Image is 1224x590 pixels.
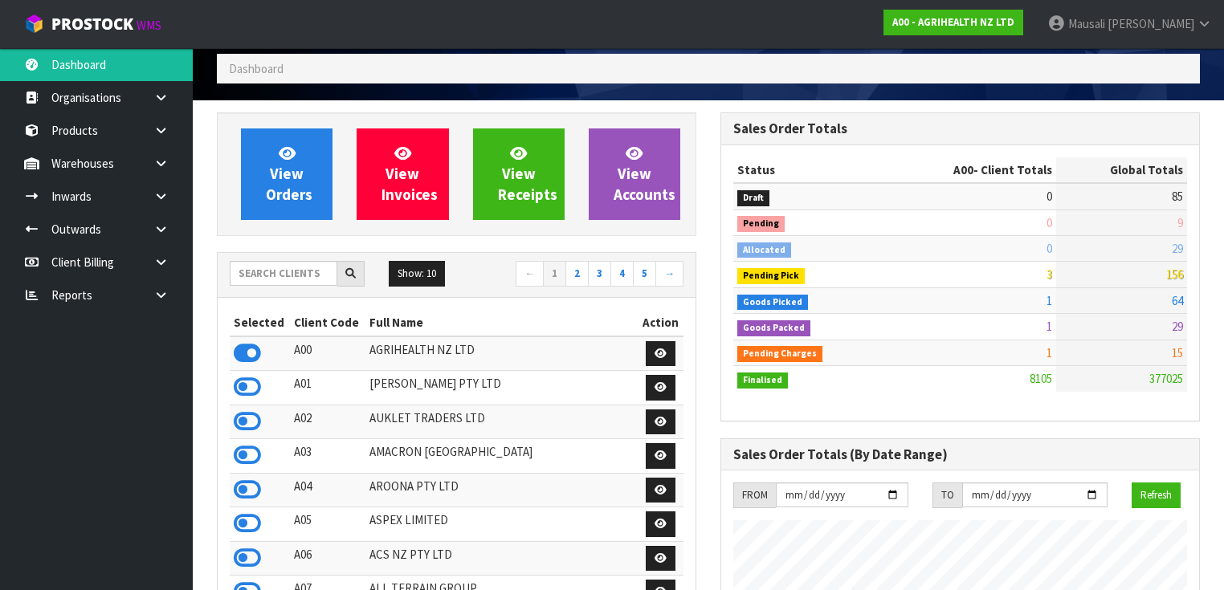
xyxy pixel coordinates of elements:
[655,261,683,287] a: →
[737,268,805,284] span: Pending Pick
[565,261,589,287] a: 2
[290,439,365,474] td: A03
[230,261,337,286] input: Search clients
[1047,189,1052,204] span: 0
[1047,215,1052,230] span: 0
[24,14,44,34] img: cube-alt.png
[737,190,769,206] span: Draft
[468,261,683,289] nav: Page navigation
[498,144,557,204] span: View Receipts
[290,405,365,439] td: A02
[241,128,333,220] a: ViewOrders
[290,507,365,542] td: A05
[892,15,1014,29] strong: A00 - AGRIHEALTH NZ LTD
[1149,371,1183,386] span: 377025
[137,18,161,33] small: WMS
[365,310,638,336] th: Full Name
[588,261,611,287] a: 3
[381,144,438,204] span: View Invoices
[883,157,1056,183] th: - Client Totals
[1047,345,1052,360] span: 1
[1108,16,1194,31] span: [PERSON_NAME]
[365,507,638,542] td: ASPEX LIMITED
[633,261,656,287] a: 5
[290,310,365,336] th: Client Code
[290,473,365,507] td: A04
[516,261,544,287] a: ←
[1172,345,1183,360] span: 15
[229,61,284,76] span: Dashboard
[357,128,448,220] a: ViewInvoices
[737,320,810,336] span: Goods Packed
[883,10,1023,35] a: A00 - AGRIHEALTH NZ LTD
[1172,189,1183,204] span: 85
[365,405,638,439] td: AUKLET TRADERS LTD
[389,261,445,287] button: Show: 10
[365,439,638,474] td: AMACRON [GEOGRAPHIC_DATA]
[737,346,822,362] span: Pending Charges
[733,121,1187,136] h3: Sales Order Totals
[589,128,680,220] a: ViewAccounts
[1068,16,1105,31] span: Mausali
[51,14,133,35] span: ProStock
[737,295,808,311] span: Goods Picked
[365,336,638,371] td: AGRIHEALTH NZ LTD
[737,372,788,389] span: Finalised
[737,242,791,258] span: Allocated
[365,473,638,507] td: AROONA PTY LTD
[1030,371,1052,386] span: 8105
[1166,267,1183,282] span: 156
[290,371,365,405] td: A01
[365,371,638,405] td: [PERSON_NAME] PTY LTD
[733,157,883,183] th: Status
[733,447,1187,462] h3: Sales Order Totals (By Date Range)
[230,310,290,336] th: Selected
[1056,157,1187,183] th: Global Totals
[737,216,785,232] span: Pending
[1132,482,1181,508] button: Refresh
[733,482,776,508] div: FROM
[290,541,365,576] td: A06
[1177,215,1183,230] span: 9
[290,336,365,371] td: A00
[266,144,312,204] span: View Orders
[543,261,566,287] a: 1
[1047,319,1052,334] span: 1
[610,261,634,287] a: 4
[1172,319,1183,334] span: 29
[365,541,638,576] td: ACS NZ PTY LTD
[1047,241,1052,256] span: 0
[1172,293,1183,308] span: 64
[1047,293,1052,308] span: 1
[614,144,675,204] span: View Accounts
[953,162,973,177] span: A00
[1047,267,1052,282] span: 3
[932,482,962,508] div: TO
[473,128,565,220] a: ViewReceipts
[1172,241,1183,256] span: 29
[638,310,683,336] th: Action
